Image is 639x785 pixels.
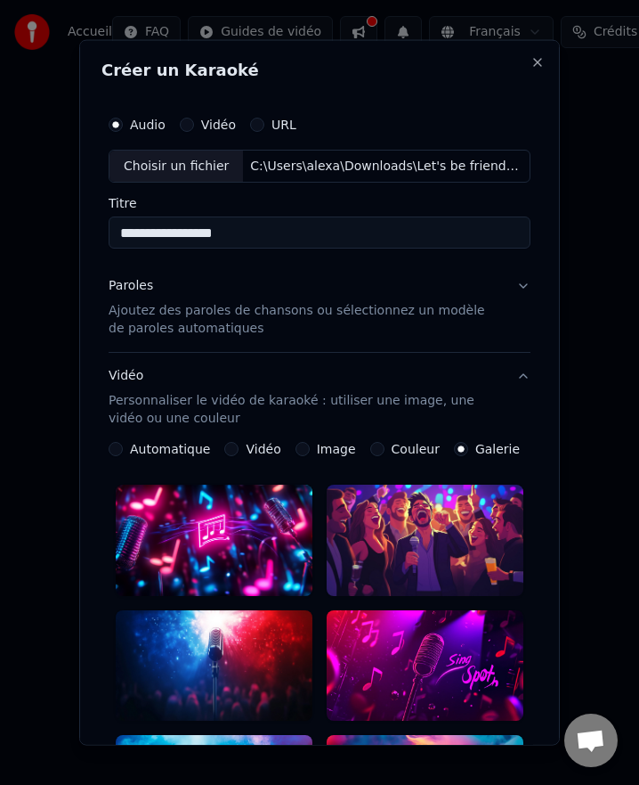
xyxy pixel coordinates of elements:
label: Audio [130,118,166,130]
p: Ajoutez des paroles de chansons ou sélectionnez un modèle de paroles automatiques [109,302,502,338]
label: URL [271,118,296,130]
button: VidéoPersonnaliser le vidéo de karaoké : utiliser une image, une vidéo ou une couleur [109,353,530,442]
div: Paroles [109,277,153,295]
label: Automatique [130,443,210,455]
div: Vidéo [109,367,502,428]
button: ParolesAjoutez des paroles de chansons ou sélectionnez un modèle de paroles automatiques [109,263,530,352]
p: Personnaliser le vidéo de karaoké : utiliser une image, une vidéo ou une couleur [109,392,502,428]
label: Galerie [475,443,520,455]
label: Couleur [392,443,440,455]
div: Choisir un fichier [109,150,243,182]
label: Titre [109,197,530,209]
label: Vidéo [201,118,236,130]
h2: Créer un Karaoké [101,61,538,78]
label: Image [317,443,356,455]
label: Vidéo [246,443,280,455]
div: C:\Users\alexa\Downloads\Let's be friends!.wav [243,157,530,175]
